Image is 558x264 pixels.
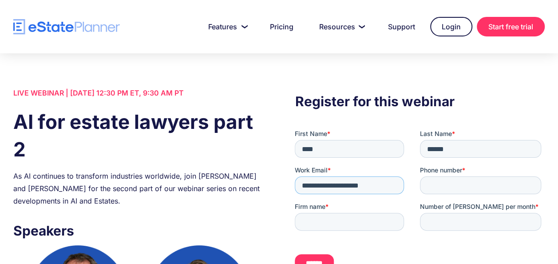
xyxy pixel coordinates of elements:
h1: AI for estate lawyers part 2 [13,108,263,163]
div: LIVE WEBINAR | [DATE] 12:30 PM ET, 9:30 AM PT [13,87,263,99]
a: Features [198,18,255,36]
a: Resources [309,18,373,36]
h3: Register for this webinar [295,91,545,112]
a: Login [430,17,472,36]
a: Start free trial [477,17,545,36]
h3: Speakers [13,220,263,241]
div: As AI continues to transform industries worldwide, join [PERSON_NAME] and [PERSON_NAME] for the s... [13,170,263,207]
a: Support [377,18,426,36]
a: home [13,19,120,35]
a: Pricing [259,18,304,36]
